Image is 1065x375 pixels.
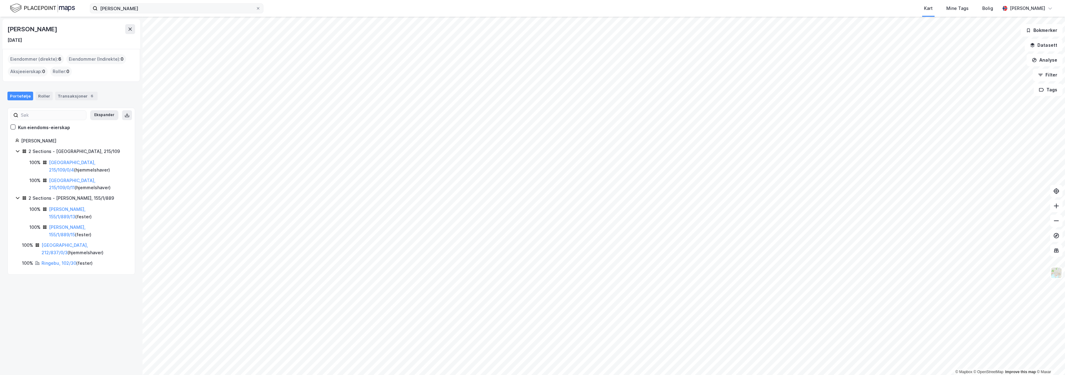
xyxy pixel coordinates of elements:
[7,24,58,34] div: [PERSON_NAME]
[924,5,933,12] div: Kart
[49,178,95,190] a: [GEOGRAPHIC_DATA], 215/109/0/11
[1034,84,1063,96] button: Tags
[21,137,127,145] div: [PERSON_NAME]
[49,224,127,238] div: ( fester )
[29,206,41,213] div: 100%
[49,207,86,219] a: [PERSON_NAME], 155/1/889/13
[1010,5,1045,12] div: [PERSON_NAME]
[22,259,33,267] div: 100%
[42,242,127,256] div: ( hjemmelshaver )
[66,68,69,75] span: 0
[29,159,41,166] div: 100%
[1034,345,1065,375] iframe: Chat Widget
[29,177,41,184] div: 100%
[1005,370,1036,374] a: Improve this map
[1027,54,1063,66] button: Analyse
[1025,39,1063,51] button: Datasett
[29,224,41,231] div: 100%
[22,242,33,249] div: 100%
[49,159,127,174] div: ( hjemmelshaver )
[42,259,93,267] div: ( fester )
[8,54,64,64] div: Eiendommer (direkte) :
[50,67,72,76] div: Roller :
[8,67,48,76] div: Aksjeeierskap :
[1034,345,1065,375] div: Kontrollprogram for chat
[121,55,124,63] span: 0
[982,5,993,12] div: Bolig
[974,370,1004,374] a: OpenStreetMap
[42,260,76,266] a: Ringebu, 102/30
[49,177,127,192] div: ( hjemmelshaver )
[49,206,127,220] div: ( fester )
[49,160,95,172] a: [GEOGRAPHIC_DATA], 215/109/0/4
[89,93,95,99] div: 6
[98,4,256,13] input: Søk på adresse, matrikkel, gårdeiere, leietakere eller personer
[55,92,98,100] div: Transaksjoner
[49,225,86,237] a: [PERSON_NAME], 155/1/889/15
[955,370,972,374] a: Mapbox
[90,110,118,120] button: Ekspander
[1021,24,1063,37] button: Bokmerker
[58,55,61,63] span: 6
[36,92,53,100] div: Roller
[66,54,126,64] div: Eiendommer (Indirekte) :
[42,68,45,75] span: 0
[29,194,114,202] div: 2 Sections - [PERSON_NAME], 155/1/889
[18,124,70,131] div: Kun eiendoms-eierskap
[1033,69,1063,81] button: Filter
[10,3,75,14] img: logo.f888ab2527a4732fd821a326f86c7f29.svg
[946,5,969,12] div: Mine Tags
[29,148,120,155] div: 2 Sections - [GEOGRAPHIC_DATA], 215/109
[7,37,22,44] div: [DATE]
[1050,267,1062,279] img: Z
[42,242,88,255] a: [GEOGRAPHIC_DATA], 212/837/0/3
[18,111,86,120] input: Søk
[7,92,33,100] div: Portefølje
